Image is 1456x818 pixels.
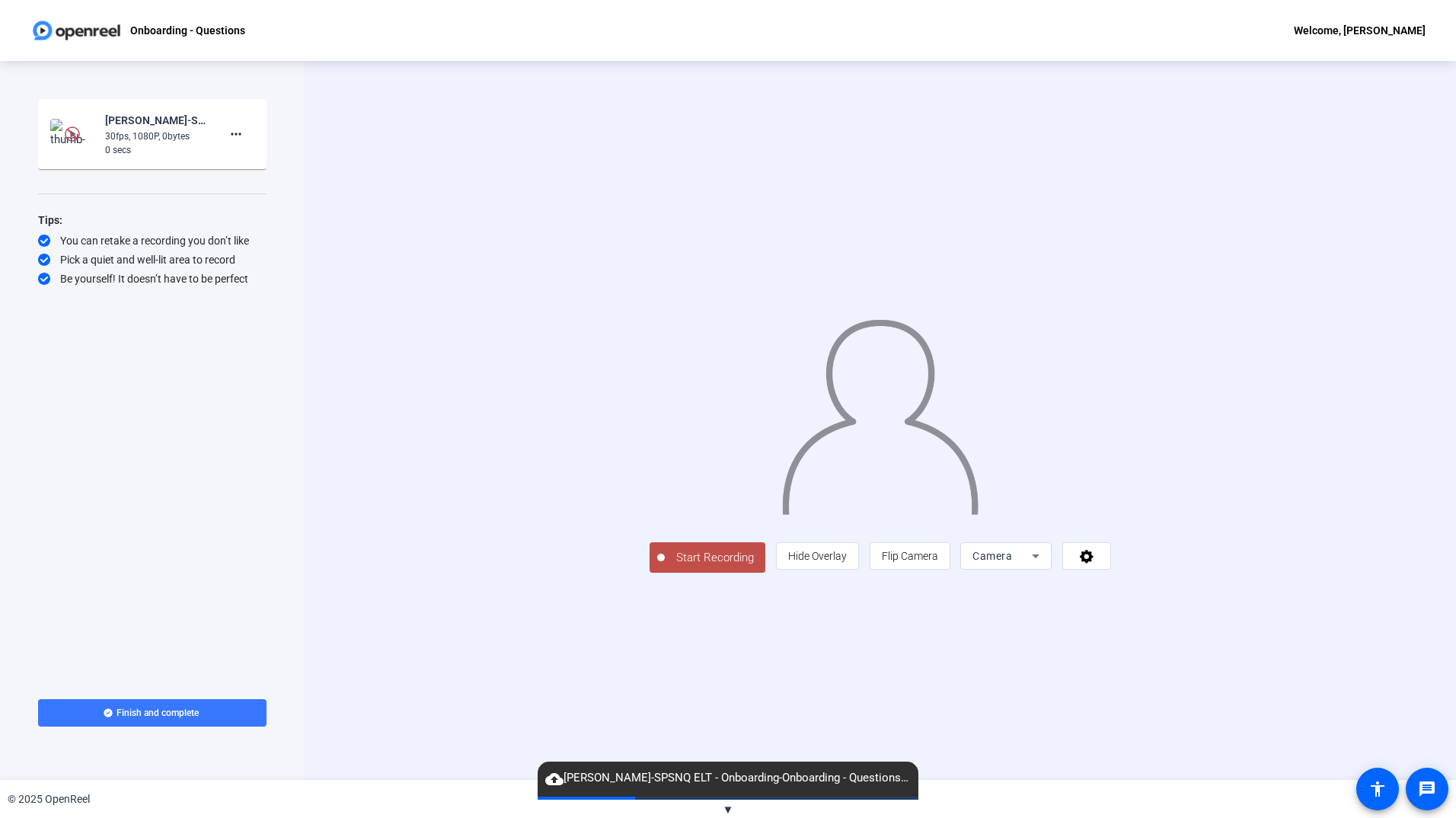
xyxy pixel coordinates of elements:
button: Start Recording [650,542,765,573]
img: OpenReel logo [30,15,123,46]
span: Finish and complete [117,707,199,719]
div: Welcome, [PERSON_NAME] [1294,21,1426,40]
mat-icon: cloud_upload [545,770,564,788]
span: ▼ [723,803,734,816]
button: Hide Overlay [776,542,859,570]
span: Flip Camera [882,550,938,562]
div: 30fps, 1080P, 0bytes [105,129,207,143]
mat-icon: accessibility [1368,780,1387,798]
mat-icon: more_horiz [227,125,245,143]
span: Camera [972,550,1012,562]
div: [PERSON_NAME]-SPSNQ ELT - Onboarding-Onboarding - Questions-1759270960192-webcam [105,111,207,129]
div: © 2025 OpenReel [8,791,90,807]
button: Finish and complete [38,699,267,727]
img: thumb-nail [50,119,95,149]
div: Be yourself! It doesn’t have to be perfect [38,271,267,286]
span: Hide Overlay [788,550,847,562]
div: You can retake a recording you don’t like [38,233,267,248]
div: Pick a quiet and well-lit area to record [38,252,267,267]
p: Onboarding - Questions [130,21,245,40]
span: [PERSON_NAME]-SPSNQ ELT - Onboarding-Onboarding - Questions-1759270960192-webcam [538,769,918,788]
button: Flip Camera [870,542,950,570]
img: Preview is unavailable [65,126,80,142]
div: Tips: [38,211,267,229]
div: 0 secs [105,143,207,157]
img: overlay [781,307,980,515]
span: Start Recording [665,549,765,567]
mat-icon: message [1418,780,1436,798]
